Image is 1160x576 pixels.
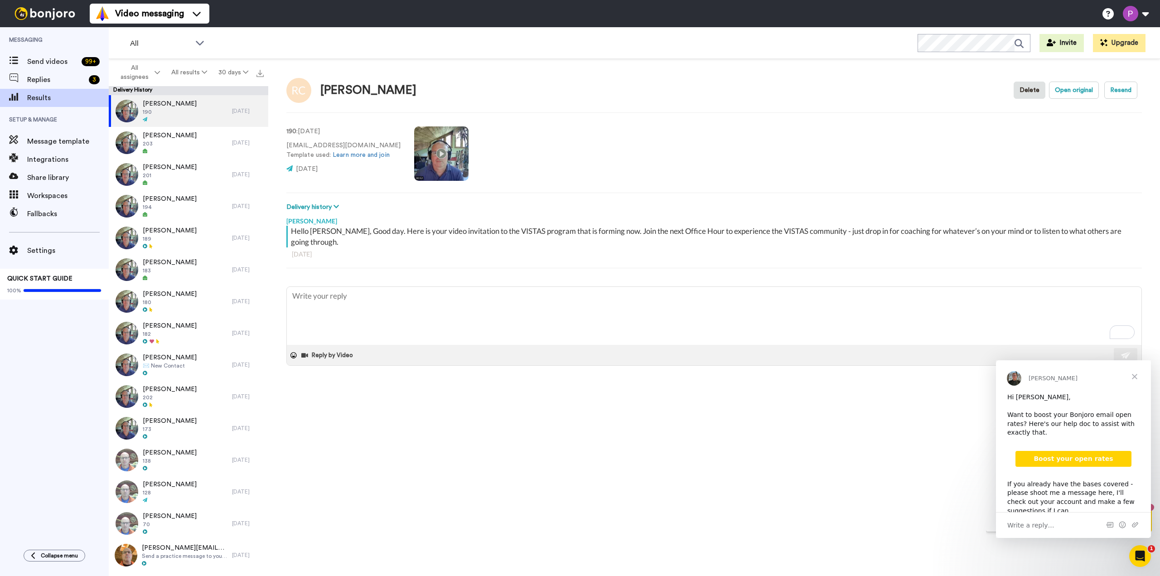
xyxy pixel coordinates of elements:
button: Delivery history [286,202,342,212]
div: [DATE] [232,298,264,305]
span: Send videos [27,56,78,67]
div: [DATE] [232,234,264,242]
span: [PERSON_NAME] [143,321,197,330]
button: All results [166,64,213,81]
span: Settings [27,245,109,256]
div: [PERSON_NAME] [286,212,1142,226]
span: [PERSON_NAME] [143,512,197,521]
img: bj-logo-header-white.svg [11,7,79,20]
div: [DATE] [232,203,264,210]
button: Delete [1014,82,1045,99]
span: Fallbacks [27,208,109,219]
span: [PERSON_NAME] [143,480,197,489]
img: 3183ab3e-59ed-45f6-af1c-10226f767056-1659068401.jpg [1,2,25,26]
span: Collapse menu [41,552,78,559]
div: [DATE] [232,425,264,432]
div: [DATE] [232,266,264,273]
span: [PERSON_NAME] [143,194,197,203]
img: mute-white.svg [29,29,40,40]
img: vm-color.svg [95,6,110,21]
a: Learn more and join [333,152,390,158]
span: 1 [1148,545,1155,552]
div: [DATE] [232,361,264,368]
a: [PERSON_NAME]182[DATE] [109,317,268,349]
a: [PERSON_NAME][EMAIL_ADDRESS][DOMAIN_NAME]Send a practice message to yourself[DATE] [109,539,268,571]
span: Share library [27,172,109,183]
span: Results [27,92,109,103]
img: aeb53d75-a522-4436-93f9-3daf17cad801-thumb.jpg [116,480,138,503]
span: [PERSON_NAME] [143,290,197,299]
div: [DATE] [232,329,264,337]
img: 9f0b4eb6-b81b-4a82-ae08-4a2c0f978434-thumb.jpg [116,322,138,344]
strong: 190 [286,128,296,135]
span: Hi [PERSON_NAME], saw you signed up & wanted to say hi from sunny [GEOGRAPHIC_DATA]! I've helped ... [51,8,122,87]
span: 189 [143,235,197,242]
img: be3bf333-16ec-4db3-84de-6fee2e45bd63-thumb.jpg [116,512,138,535]
span: All [130,38,191,49]
textarea: To enrich screen reader interactions, please activate Accessibility in Grammarly extension settings [287,287,1141,345]
button: Reply by Video [300,349,356,362]
div: [DATE] [232,520,264,527]
button: Resend [1104,82,1137,99]
a: [PERSON_NAME]201[DATE] [109,159,268,190]
a: [PERSON_NAME]180[DATE] [109,286,268,317]
a: [PERSON_NAME]203[DATE] [109,127,268,159]
a: [PERSON_NAME]✉️ New Contact[DATE] [109,349,268,381]
div: 99 + [82,57,100,66]
span: [PERSON_NAME] [143,163,197,172]
span: Integrations [27,154,109,165]
span: Message template [27,136,109,147]
span: 202 [143,394,197,401]
img: 4aa3ea99-9903-4262-8de4-2a7712018252-thumb.jpg [116,227,138,249]
p: : [DATE] [286,127,401,136]
button: Upgrade [1093,34,1145,52]
img: 1993bde2-ca29-4a88-99d4-8274114435c4-thumb.jpg [116,163,138,186]
span: [PERSON_NAME] [143,99,197,108]
div: [DATE] [232,552,264,559]
button: Collapse menu [24,550,85,561]
img: d1751fd9-46b0-4c48-90da-cb3faef3b977-thumb.jpg [116,417,138,440]
span: [PERSON_NAME][EMAIL_ADDRESS][DOMAIN_NAME] [142,543,227,552]
div: [DATE] [232,488,264,495]
div: [PERSON_NAME] [320,84,416,97]
div: [DATE] [232,139,264,146]
button: All assignees [111,60,166,85]
p: [EMAIL_ADDRESS][DOMAIN_NAME] Template used: [286,141,401,160]
span: 100% [7,287,21,294]
span: 201 [143,172,197,179]
div: 3 [89,75,100,84]
span: Send a practice message to yourself [142,552,227,560]
span: 138 [143,457,197,465]
a: [PERSON_NAME]128[DATE] [109,476,268,508]
img: 0bb4d2fe-8b80-4035-8f93-f3eaa1f66fb3-thumb.jpg [115,544,137,566]
div: [DATE] [232,107,264,115]
span: 180 [143,299,197,306]
button: Export all results that match these filters now. [254,66,266,79]
a: [PERSON_NAME]190[DATE] [109,95,268,127]
img: export.svg [256,70,264,77]
span: Replies [27,74,85,85]
span: 183 [143,267,197,274]
iframe: Intercom live chat [1129,545,1151,567]
a: [PERSON_NAME]70[DATE] [109,508,268,539]
a: [PERSON_NAME]194[DATE] [109,190,268,222]
span: ✉️ New Contact [143,362,197,369]
span: 173 [143,426,197,433]
span: [PERSON_NAME] [143,353,197,362]
img: 04943e0f-6054-4c8e-9dda-aeb725124f0a-thumb.jpg [116,100,138,122]
img: c5ec41f8-8325-4c4e-a1e1-be3eadf52c1c-thumb.jpg [116,449,138,471]
span: 128 [143,489,197,496]
span: 194 [143,203,197,211]
div: Hello [PERSON_NAME], Good day. Here is your video invitation to the VISTAS program that is formin... [291,226,1140,247]
span: 182 [143,330,197,338]
iframe: Intercom live chat message [996,360,1151,538]
img: Image of Roger Chandler [286,78,311,103]
img: 84aff03f-ea24-4113-b381-f29a2e58a827-thumb.jpg [116,290,138,313]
